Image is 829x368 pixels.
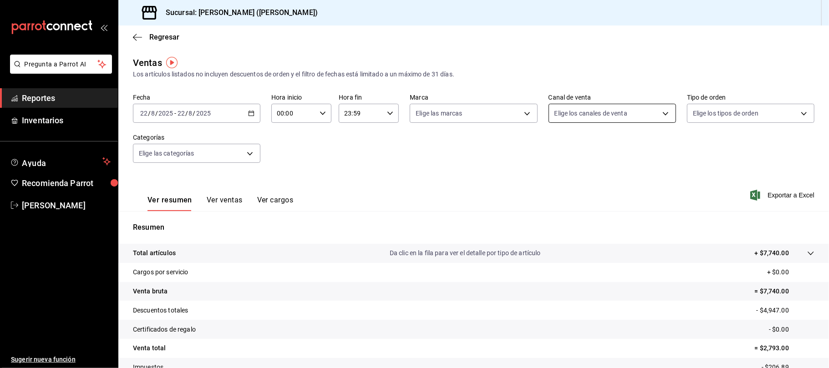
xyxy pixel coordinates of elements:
[133,306,188,315] p: Descuentos totales
[22,114,111,126] span: Inventarios
[133,33,179,41] button: Regresar
[174,110,176,117] span: -
[25,60,98,69] span: Pregunta a Parrot AI
[158,7,318,18] h3: Sucursal: [PERSON_NAME] ([PERSON_NAME])
[6,66,112,76] a: Pregunta a Parrot AI
[22,92,111,104] span: Reportes
[148,110,151,117] span: /
[687,95,814,101] label: Tipo de orden
[185,110,188,117] span: /
[155,110,158,117] span: /
[147,196,192,211] button: Ver resumen
[151,110,155,117] input: --
[133,95,260,101] label: Fecha
[767,267,814,277] p: + $0.00
[133,248,176,258] p: Total artículos
[757,306,814,315] p: - $4,947.00
[416,109,462,118] span: Elige las marcas
[11,355,111,364] span: Sugerir nueva función
[133,267,188,277] p: Cargos por servicio
[22,199,111,212] span: [PERSON_NAME]
[769,325,814,334] p: - $0.00
[133,287,168,296] p: Venta bruta
[10,55,112,74] button: Pregunta a Parrot AI
[693,109,758,118] span: Elige los tipos de orden
[22,156,99,167] span: Ayuda
[100,24,107,31] button: open_drawer_menu
[133,222,814,233] p: Resumen
[755,343,814,353] p: = $2,793.00
[271,95,331,101] label: Hora inicio
[133,56,162,70] div: Ventas
[158,110,173,117] input: ----
[207,196,243,211] button: Ver ventas
[188,110,193,117] input: --
[257,196,294,211] button: Ver cargos
[133,325,196,334] p: Certificados de regalo
[166,57,178,68] img: Tooltip marker
[133,135,260,141] label: Categorías
[390,248,541,258] p: Da clic en la fila para ver el detalle por tipo de artículo
[149,33,179,41] span: Regresar
[139,149,194,158] span: Elige las categorías
[22,177,111,189] span: Recomienda Parrot
[133,343,166,353] p: Venta total
[752,190,814,201] button: Exportar a Excel
[193,110,196,117] span: /
[554,109,627,118] span: Elige los canales de venta
[140,110,148,117] input: --
[196,110,211,117] input: ----
[410,95,537,101] label: Marca
[755,248,789,258] p: + $7,740.00
[177,110,185,117] input: --
[339,95,399,101] label: Hora fin
[133,70,814,79] div: Los artículos listados no incluyen descuentos de orden y el filtro de fechas está limitado a un m...
[549,95,676,101] label: Canal de venta
[147,196,293,211] div: navigation tabs
[755,287,814,296] p: = $7,740.00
